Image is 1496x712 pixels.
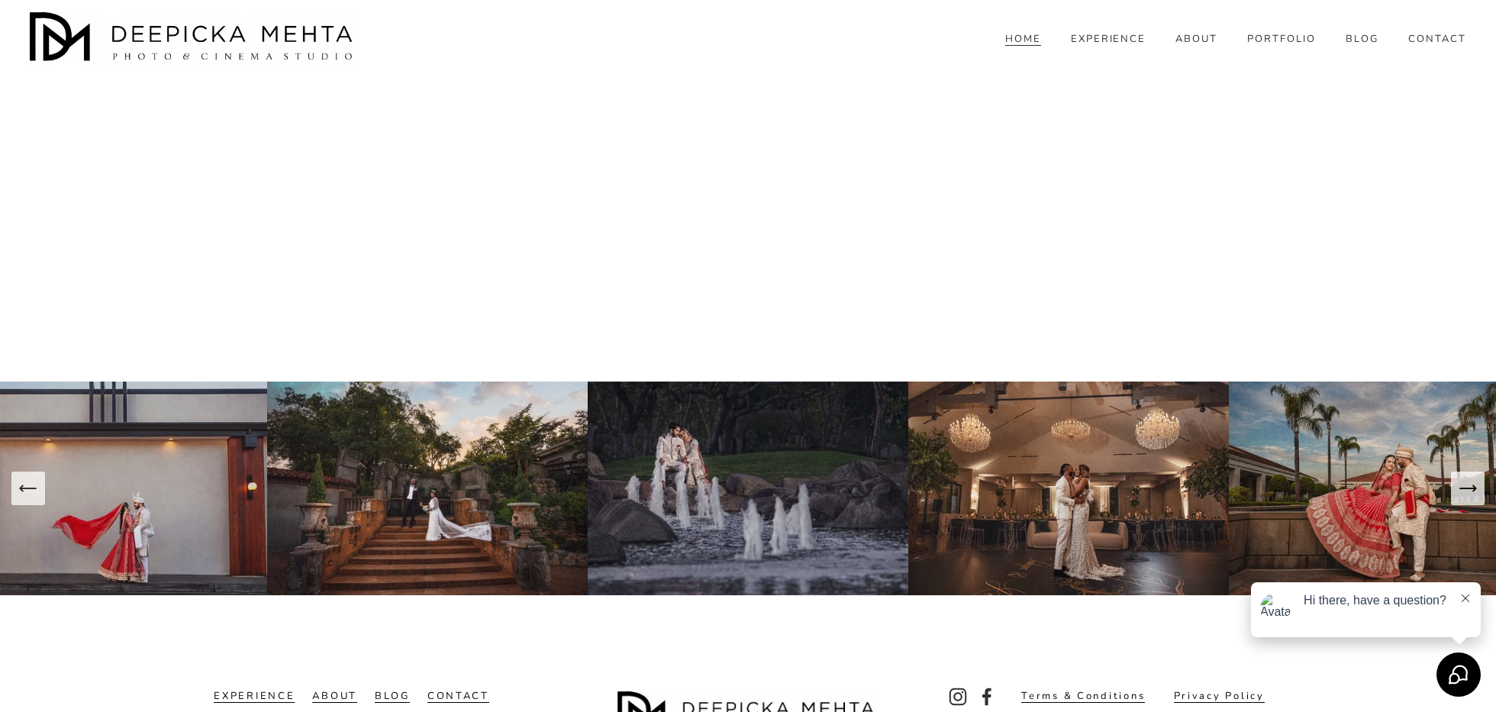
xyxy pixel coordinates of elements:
[1174,691,1265,703] a: Privacy Policy
[30,12,358,66] img: Austin Wedding Photographer - Deepicka Mehta Photography &amp; Cinematography
[375,691,410,703] a: BLOG
[1005,33,1041,47] a: HOME
[978,688,996,706] a: Facebook
[1071,33,1146,47] a: EXPERIENCE
[1346,34,1378,46] span: BLOG
[908,382,1229,595] img: takeya-josh_W_0745-1-min.jpg
[588,382,908,595] img: DMP_0698.jpg
[1346,33,1378,47] a: folder dropdown
[1021,691,1145,703] a: Terms & Conditions
[1175,33,1217,47] a: ABOUT
[1408,33,1466,47] a: CONTACT
[214,691,295,703] a: EXPERIENCE
[11,472,45,505] button: Previous Slide
[1247,33,1316,47] a: PORTFOLIO
[949,688,967,706] a: Instagram
[267,382,588,595] img: ruth-id_W_0697-1.jpg
[427,691,489,703] a: CONTACT
[312,691,357,703] a: ABOUT
[1451,472,1485,505] button: Next Slide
